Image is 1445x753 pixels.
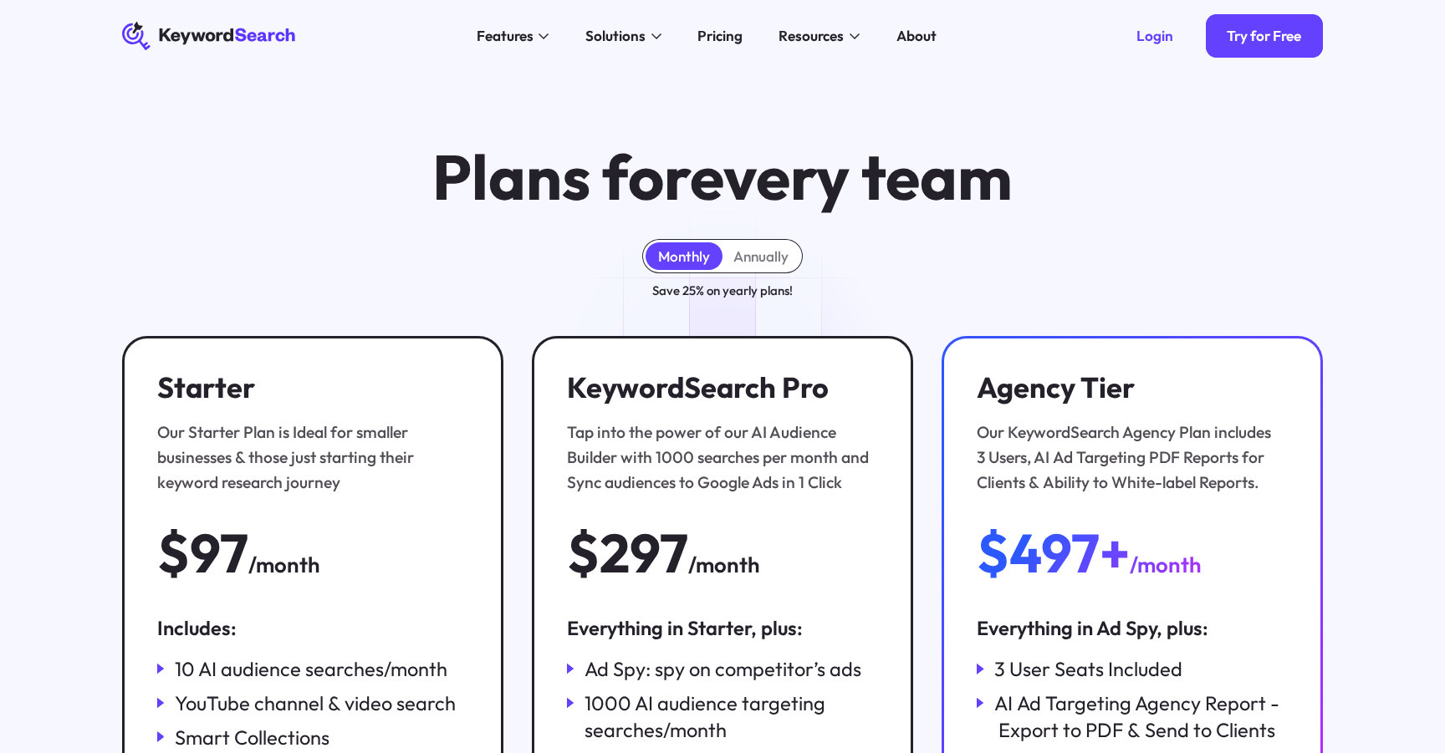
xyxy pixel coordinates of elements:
div: $497+ [977,524,1130,581]
div: Pricing [697,25,743,47]
div: /month [248,548,320,582]
h1: Plans for [432,144,1013,211]
span: every team [690,137,1013,216]
div: Login [1136,27,1173,45]
a: Pricing [687,22,754,50]
h3: KeywordSearch Pro [567,371,869,405]
div: Our KeywordSearch Agency Plan includes 3 Users, AI Ad Targeting PDF Reports for Clients & Ability... [977,420,1279,496]
div: About [896,25,937,47]
div: Ad Spy: spy on competitor’s ads [585,655,861,682]
div: 10 AI audience searches/month [175,655,447,682]
div: Resources [779,25,844,47]
div: AI Ad Targeting Agency Report - Export to PDF & Send to Clients [994,689,1288,743]
a: Try for Free [1206,14,1324,58]
a: About [886,22,947,50]
h3: Agency Tier [977,371,1279,405]
div: /month [1130,548,1202,582]
div: Everything in Starter, plus: [567,614,878,641]
div: Smart Collections [175,724,329,750]
div: Features [477,25,534,47]
div: $97 [157,524,248,581]
a: Login [1115,14,1195,58]
div: Tap into the power of our AI Audience Builder with 1000 searches per month and Sync audiences to ... [567,420,869,496]
div: Save 25% on yearly plans! [652,281,793,301]
div: $297 [567,524,688,581]
div: YouTube channel & video search [175,689,456,716]
div: Monthly [658,247,710,266]
div: Our Starter Plan is Ideal for smaller businesses & those just starting their keyword research jou... [157,420,459,496]
div: Everything in Ad Spy, plus: [977,614,1288,641]
div: Try for Free [1227,27,1301,45]
div: Annually [733,247,789,266]
div: 3 User Seats Included [994,655,1182,682]
div: 1000 AI audience targeting searches/month [585,689,878,743]
div: Solutions [585,25,646,47]
div: /month [688,548,760,582]
div: Includes: [157,614,468,641]
h3: Starter [157,371,459,405]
